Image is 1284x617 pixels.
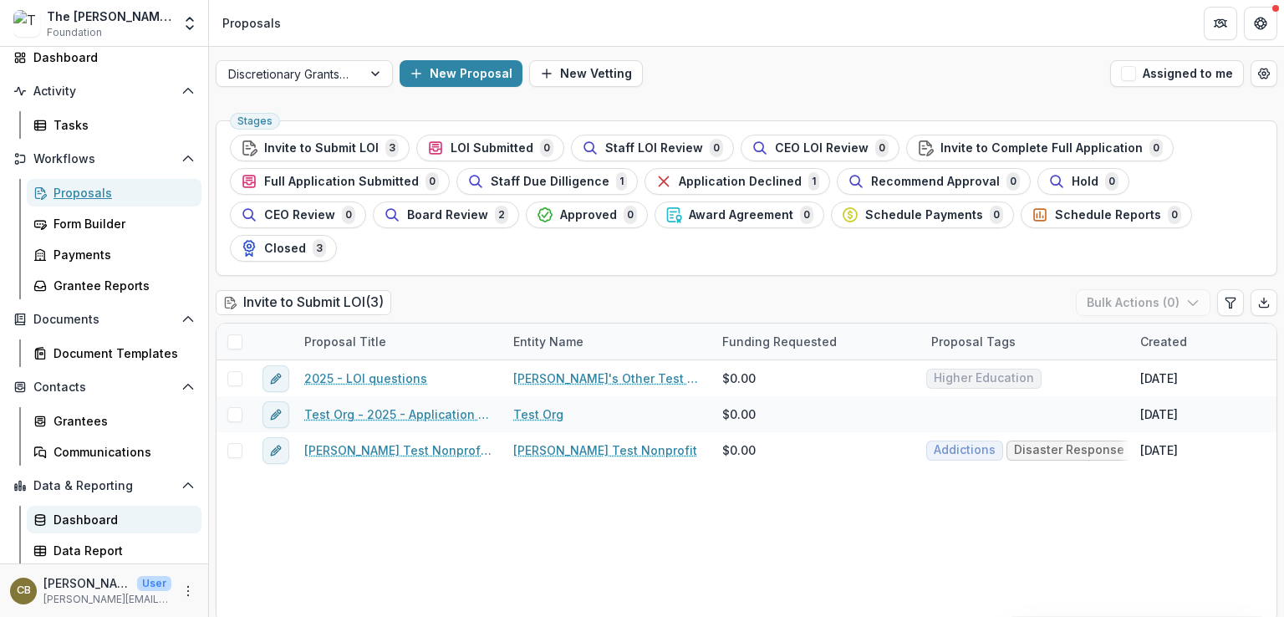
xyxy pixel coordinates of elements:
[526,201,648,228] button: Approved0
[304,405,493,423] a: Test Org - 2025 - Application questions over 25K
[712,324,921,359] div: Funding Requested
[33,48,188,66] div: Dashboard
[27,537,201,564] a: Data Report
[53,184,188,201] div: Proposals
[53,116,188,134] div: Tasks
[137,576,171,591] p: User
[425,172,439,191] span: 0
[27,272,201,299] a: Grantee Reports
[1037,168,1129,195] button: Hold0
[216,290,391,314] h2: Invite to Submit LOI ( 3 )
[222,14,281,32] div: Proposals
[230,201,366,228] button: CEO Review0
[513,441,697,459] a: [PERSON_NAME] Test Nonprofit
[264,208,335,222] span: CEO Review
[304,370,427,387] a: 2025 - LOI questions
[875,139,889,157] span: 0
[264,141,379,156] span: Invite to Submit LOI
[400,60,522,87] button: New Proposal
[7,306,201,333] button: Open Documents
[262,365,289,392] button: edit
[503,333,594,350] div: Entity Name
[921,333,1026,350] div: Proposal Tags
[775,141,869,156] span: CEO LOI Review
[43,592,171,607] p: [PERSON_NAME][EMAIL_ADDRESS][PERSON_NAME][DOMAIN_NAME]
[17,585,31,596] div: Corinne Bergeron
[294,324,503,359] div: Proposal Title
[27,111,201,139] a: Tasks
[27,438,201,466] a: Communications
[495,206,508,224] span: 2
[513,405,563,423] a: Test Org
[230,168,450,195] button: Full Application Submitted0
[13,10,40,37] img: The Frist Foundation Workflow Sandbox
[7,472,201,499] button: Open Data & Reporting
[230,135,410,161] button: Invite to Submit LOI3
[53,277,188,294] div: Grantee Reports
[1140,370,1178,387] div: [DATE]
[33,380,175,395] span: Contacts
[373,201,519,228] button: Board Review2
[679,175,802,189] span: Application Declined
[451,141,533,156] span: LOI Submitted
[47,25,102,40] span: Foundation
[33,84,175,99] span: Activity
[1140,405,1178,423] div: [DATE]
[385,139,399,157] span: 3
[712,333,847,350] div: Funding Requested
[237,115,273,127] span: Stages
[529,60,643,87] button: New Vetting
[1130,333,1197,350] div: Created
[53,344,188,362] div: Document Templates
[871,175,1000,189] span: Recommend Approval
[342,206,355,224] span: 0
[906,135,1174,161] button: Invite to Complete Full Application0
[1110,60,1244,87] button: Assigned to me
[216,11,288,35] nav: breadcrumb
[27,407,201,435] a: Grantees
[645,168,830,195] button: Application Declined1
[1204,7,1237,40] button: Partners
[33,152,175,166] span: Workflows
[921,324,1130,359] div: Proposal Tags
[43,574,130,592] p: [PERSON_NAME]
[53,246,188,263] div: Payments
[27,506,201,533] a: Dashboard
[1076,289,1210,316] button: Bulk Actions (0)
[304,441,493,459] a: [PERSON_NAME] Test Nonprofit - 2025 - LOI questions
[831,201,1014,228] button: Schedule Payments0
[837,168,1031,195] button: Recommend Approval0
[1105,172,1118,191] span: 0
[33,313,175,327] span: Documents
[710,139,723,157] span: 0
[27,241,201,268] a: Payments
[605,141,703,156] span: Staff LOI Review
[262,437,289,464] button: edit
[808,172,819,191] span: 1
[7,145,201,172] button: Open Workflows
[1055,208,1161,222] span: Schedule Reports
[571,135,734,161] button: Staff LOI Review0
[940,141,1143,156] span: Invite to Complete Full Application
[655,201,824,228] button: Award Agreement0
[53,511,188,528] div: Dashboard
[741,135,899,161] button: CEO LOI Review0
[53,412,188,430] div: Grantees
[230,235,337,262] button: Closed3
[1140,441,1178,459] div: [DATE]
[178,7,201,40] button: Open entity switcher
[990,206,1003,224] span: 0
[7,78,201,105] button: Open Activity
[540,139,553,157] span: 0
[264,175,419,189] span: Full Application Submitted
[1072,175,1098,189] span: Hold
[722,441,756,459] span: $0.00
[1006,172,1020,191] span: 0
[1021,201,1192,228] button: Schedule Reports0
[800,206,813,224] span: 0
[865,208,983,222] span: Schedule Payments
[1217,289,1244,316] button: Edit table settings
[407,208,488,222] span: Board Review
[1244,7,1277,40] button: Get Help
[27,179,201,207] a: Proposals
